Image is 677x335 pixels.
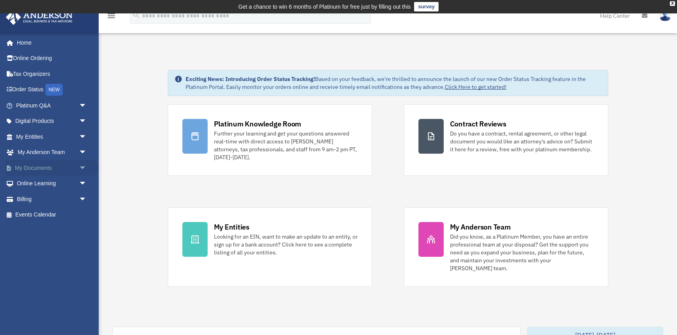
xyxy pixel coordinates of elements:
i: menu [107,11,116,21]
a: Tax Organizers [6,66,99,82]
a: My Entities Looking for an EIN, want to make an update to an entity, or sign up for a bank accoun... [168,207,372,287]
div: Contract Reviews [450,119,506,129]
a: Platinum Knowledge Room Further your learning and get your questions answered real-time with dire... [168,104,372,176]
strong: Exciting News: Introducing Order Status Tracking! [186,75,315,83]
div: Platinum Knowledge Room [214,119,302,129]
div: close [670,1,675,6]
div: Further your learning and get your questions answered real-time with direct access to [PERSON_NAM... [214,130,358,161]
span: arrow_drop_down [79,176,95,192]
img: Anderson Advisors Platinum Portal [4,9,75,25]
a: Contract Reviews Do you have a contract, rental agreement, or other legal document you would like... [404,104,608,176]
span: arrow_drop_down [79,191,95,207]
a: Online Learningarrow_drop_down [6,176,99,192]
div: Looking for an EIN, want to make an update to an entity, or sign up for a bank account? Click her... [214,233,358,256]
span: arrow_drop_down [79,145,95,161]
div: Do you have a contract, rental agreement, or other legal document you would like an attorney's ad... [450,130,594,153]
div: My Anderson Team [450,222,511,232]
span: arrow_drop_down [79,129,95,145]
a: My Anderson Team Did you know, as a Platinum Member, you have an entire professional team at your... [404,207,608,287]
a: Order StatusNEW [6,82,99,98]
i: search [132,11,141,19]
div: NEW [45,84,63,96]
a: Platinum Q&Aarrow_drop_down [6,98,99,113]
a: Billingarrow_drop_down [6,191,99,207]
span: arrow_drop_down [79,160,95,176]
span: arrow_drop_down [79,113,95,130]
a: Online Ordering [6,51,99,66]
a: Digital Productsarrow_drop_down [6,113,99,129]
a: Home [6,35,95,51]
div: Did you know, as a Platinum Member, you have an entire professional team at your disposal? Get th... [450,233,594,272]
div: My Entities [214,222,249,232]
div: Based on your feedback, we're thrilled to announce the launch of our new Order Status Tracking fe... [186,75,602,91]
a: My Entitiesarrow_drop_down [6,129,99,145]
a: menu [107,14,116,21]
a: survey [414,2,439,11]
img: User Pic [659,10,671,21]
div: Get a chance to win 6 months of Platinum for free just by filling out this [238,2,411,11]
a: Events Calendar [6,207,99,223]
a: My Anderson Teamarrow_drop_down [6,145,99,160]
span: arrow_drop_down [79,98,95,114]
a: Click Here to get started! [445,83,506,90]
a: My Documentsarrow_drop_down [6,160,99,176]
